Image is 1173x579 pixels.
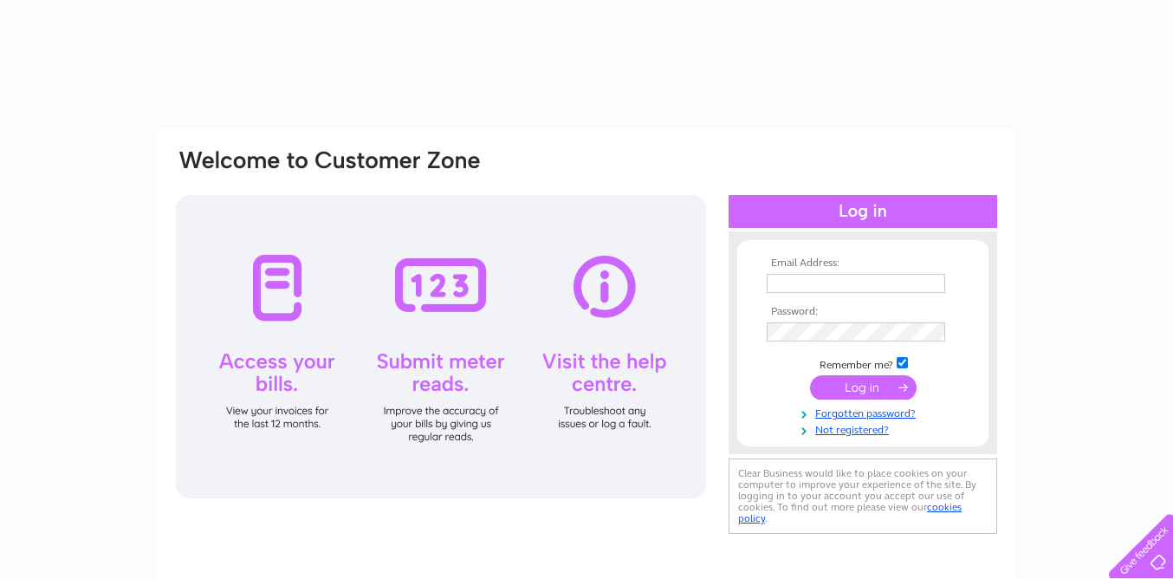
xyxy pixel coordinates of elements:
th: Password: [762,306,963,318]
th: Email Address: [762,257,963,270]
a: cookies policy [738,501,962,524]
a: Forgotten password? [767,404,963,420]
input: Submit [810,375,917,400]
div: Clear Business would like to place cookies on your computer to improve your experience of the sit... [729,459,997,534]
td: Remember me? [762,355,963,372]
a: Not registered? [767,420,963,437]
